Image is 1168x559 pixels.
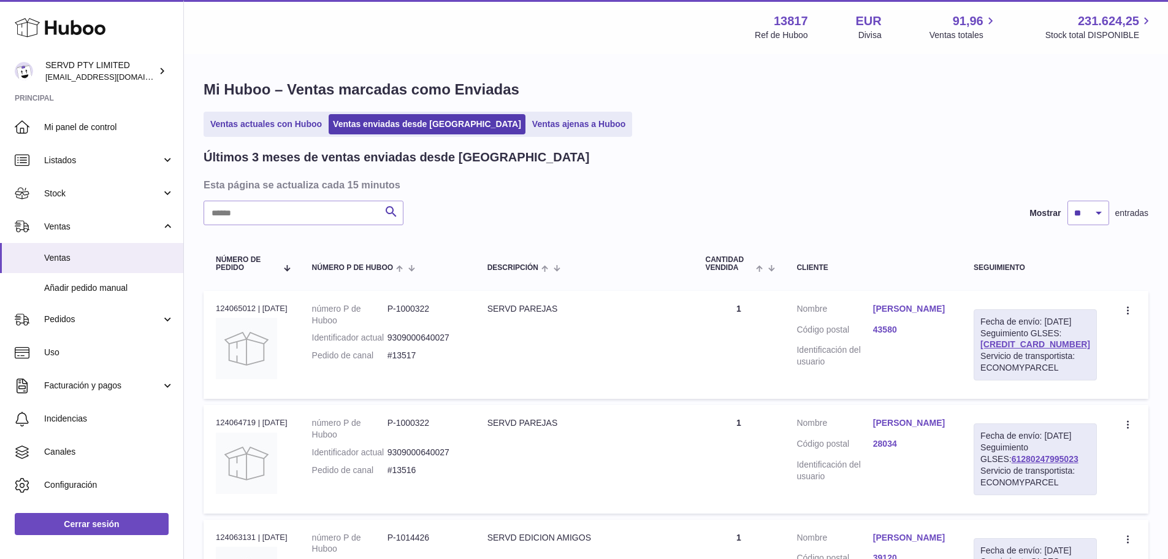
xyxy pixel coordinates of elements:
[796,417,872,432] dt: Nombre
[44,121,174,133] span: Mi panel de control
[873,324,949,336] a: 43580
[858,29,882,41] div: Divisa
[706,256,754,272] span: Cantidad vendida
[980,316,1090,328] div: Fecha de envío: [DATE]
[856,13,882,29] strong: EUR
[796,324,872,339] dt: Código postal
[528,114,630,134] a: Ventas ajenas a Huboo
[387,303,463,326] dd: P-1000322
[15,62,33,80] img: internalAdmin-13817@internal.huboo.com
[980,339,1090,349] a: [CREDIT_CARD_NUMBER]
[312,303,387,326] dt: número P de Huboo
[204,80,1148,99] h1: Mi Huboo – Ventas marcadas como Enviadas
[387,532,463,555] dd: P-1014426
[796,438,872,453] dt: Código postal
[796,303,872,318] dt: Nombre
[312,350,387,361] dt: Pedido de canal
[312,264,393,272] span: número P de Huboo
[796,532,872,547] dt: Nombre
[44,479,174,491] span: Configuración
[387,447,463,458] dd: 9309000640027
[1012,454,1078,464] a: 61280247995023
[44,282,174,294] span: Añadir pedido manual
[1045,29,1153,41] span: Stock total DISPONIBLE
[693,405,785,513] td: 1
[980,350,1090,374] div: Servicio de transportista: ECONOMYPARCEL
[216,417,288,428] div: 124064719 | [DATE]
[487,264,538,272] span: Descripción
[15,513,169,535] a: Cerrar sesión
[216,532,288,543] div: 124063131 | [DATE]
[216,303,288,314] div: 124065012 | [DATE]
[44,188,161,199] span: Stock
[929,29,998,41] span: Ventas totales
[387,332,463,344] dd: 9309000640027
[953,13,983,29] span: 91,96
[693,291,785,399] td: 1
[312,417,387,441] dt: número P de Huboo
[329,114,525,134] a: Ventas enviadas desde [GEOGRAPHIC_DATA]
[44,446,174,458] span: Canales
[44,221,161,233] span: Ventas
[974,309,1097,380] div: Seguimiento GLSES:
[796,344,872,368] dt: Identificación del usuario
[387,350,463,361] dd: #13517
[204,149,589,166] h2: Últimos 3 meses de ventas enviadas desde [GEOGRAPHIC_DATA]
[312,532,387,555] dt: número P de Huboo
[216,256,277,272] span: Número de pedido
[873,438,949,450] a: 28034
[774,13,808,29] strong: 13817
[387,417,463,441] dd: P-1000322
[45,60,156,83] div: SERVD PTY LIMITED
[1045,13,1153,41] a: 231.624,25 Stock total DISPONIBLE
[44,314,161,325] span: Pedidos
[216,318,277,379] img: no-photo.jpg
[1029,207,1061,219] label: Mostrar
[873,417,949,429] a: [PERSON_NAME]
[980,430,1090,442] div: Fecha de envío: [DATE]
[44,155,161,166] span: Listados
[1115,207,1148,219] span: entradas
[487,303,681,315] div: SERVD PAREJAS
[216,433,277,494] img: no-photo.jpg
[873,303,949,315] a: [PERSON_NAME]
[974,423,1097,495] div: Seguimiento GLSES:
[980,465,1090,488] div: Servicio de transportista: ECONOMYPARCEL
[45,72,180,82] span: [EMAIL_ADDRESS][DOMAIN_NAME]
[487,532,681,544] div: SERVD EDICION AMIGOS
[796,264,949,272] div: Cliente
[44,252,174,264] span: Ventas
[312,465,387,476] dt: Pedido de canal
[929,13,998,41] a: 91,96 Ventas totales
[44,380,161,391] span: Facturación y pagos
[873,532,949,544] a: [PERSON_NAME]
[312,447,387,458] dt: Identificador actual
[980,545,1090,557] div: Fecha de envío: [DATE]
[796,459,872,482] dt: Identificación del usuario
[974,264,1097,272] div: Seguimiento
[44,413,174,425] span: Incidencias
[204,178,1145,191] h3: Esta página se actualiza cada 15 minutos
[387,465,463,476] dd: #13516
[1078,13,1139,29] span: 231.624,25
[755,29,807,41] div: Ref de Huboo
[487,417,681,429] div: SERVD PAREJAS
[206,114,326,134] a: Ventas actuales con Huboo
[312,332,387,344] dt: Identificador actual
[44,347,174,358] span: Uso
